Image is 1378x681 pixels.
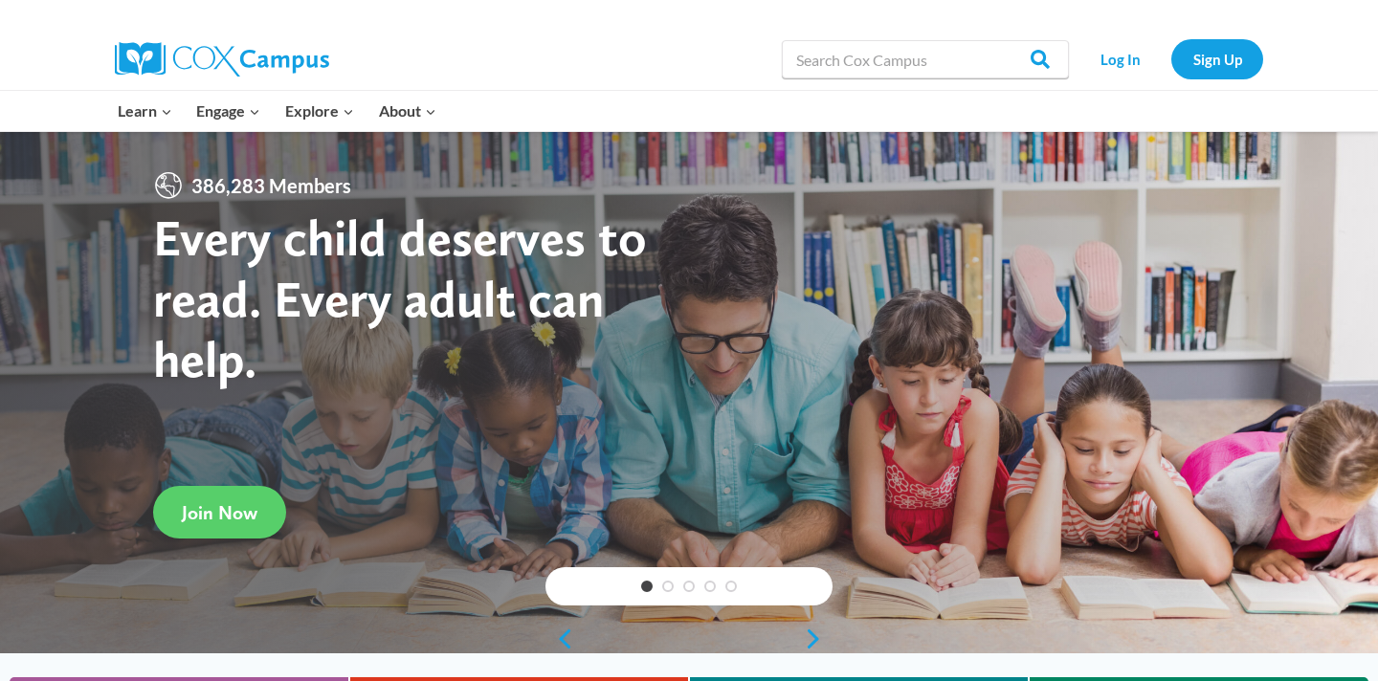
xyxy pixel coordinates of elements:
[184,170,359,201] span: 386,283 Members
[1171,39,1263,78] a: Sign Up
[683,581,695,592] a: 3
[1078,39,1162,78] a: Log In
[545,627,574,650] a: previous
[153,486,286,538] a: Join Now
[105,91,448,131] nav: Primary Navigation
[379,99,436,123] span: About
[1078,39,1263,78] nav: Secondary Navigation
[196,99,260,123] span: Engage
[182,501,257,524] span: Join Now
[153,207,647,389] strong: Every child deserves to read. Every adult can help.
[704,581,716,592] a: 4
[115,42,329,77] img: Cox Campus
[545,620,833,658] div: content slider buttons
[118,99,172,123] span: Learn
[641,581,653,592] a: 1
[725,581,737,592] a: 5
[782,40,1069,78] input: Search Cox Campus
[662,581,674,592] a: 2
[804,627,833,650] a: next
[285,99,354,123] span: Explore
